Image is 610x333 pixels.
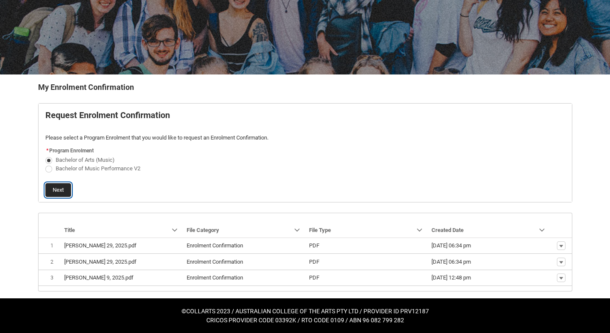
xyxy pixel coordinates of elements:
lightning-base-formatted-text: PDF [309,274,319,281]
lightning-formatted-date-time: [DATE] 06:34 pm [431,242,471,249]
button: Next [45,183,71,197]
span: Bachelor of Music Performance V2 [56,165,140,172]
lightning-base-formatted-text: [PERSON_NAME] 29, 2025.pdf [64,259,137,265]
lightning-base-formatted-text: Enrolment Confirmation [187,274,243,281]
lightning-base-formatted-text: PDF [309,242,319,249]
lightning-formatted-date-time: [DATE] 12:48 pm [431,274,471,281]
span: Bachelor of Arts (Music) [56,157,115,163]
lightning-formatted-date-time: [DATE] 06:34 pm [431,259,471,265]
b: My Enrolment Confirmation [38,83,134,92]
lightning-base-formatted-text: [PERSON_NAME] 29, 2025.pdf [64,242,137,249]
lightning-base-formatted-text: [PERSON_NAME] 9, 2025.pdf [64,274,134,281]
lightning-base-formatted-text: PDF [309,259,319,265]
lightning-base-formatted-text: Enrolment Confirmation [187,259,243,265]
lightning-base-formatted-text: Enrolment Confirmation [187,242,243,249]
span: Program Enrolment [49,148,94,154]
article: REDU_Generate_Enrolment_Confirmation flow [38,103,572,202]
b: Request Enrolment Confirmation [45,110,170,120]
abbr: required [46,148,48,154]
p: Please select a Program Enrolment that you would like to request an Enrolment Confirmation. [45,134,565,142]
